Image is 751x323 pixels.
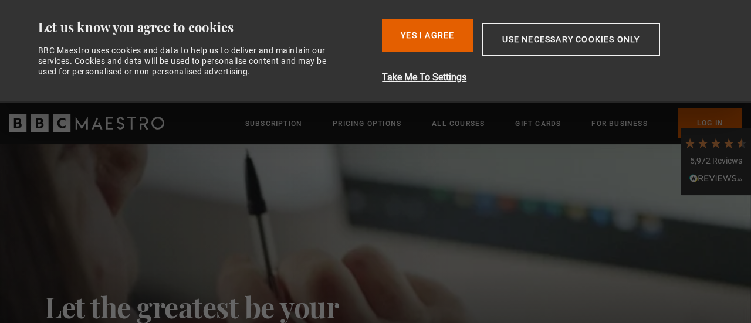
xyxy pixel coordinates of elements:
[38,45,340,77] div: BBC Maestro uses cookies and data to help us to deliver and maintain our services. Cookies and da...
[684,172,748,186] div: Read All Reviews
[382,19,473,52] button: Yes I Agree
[684,137,748,149] div: 4.7 Stars
[515,118,561,130] a: Gift Cards
[245,118,302,130] a: Subscription
[333,118,401,130] a: Pricing Options
[689,174,742,182] img: REVIEWS.io
[681,128,751,196] div: 5,972 ReviewsRead All Reviews
[684,155,748,167] div: 5,972 Reviews
[9,114,164,132] svg: BBC Maestro
[432,118,485,130] a: All Courses
[38,19,373,36] div: Let us know you agree to cookies
[382,70,722,84] button: Take Me To Settings
[591,118,647,130] a: For business
[678,108,742,138] a: Log In
[482,23,659,56] button: Use necessary cookies only
[245,108,742,138] nav: Primary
